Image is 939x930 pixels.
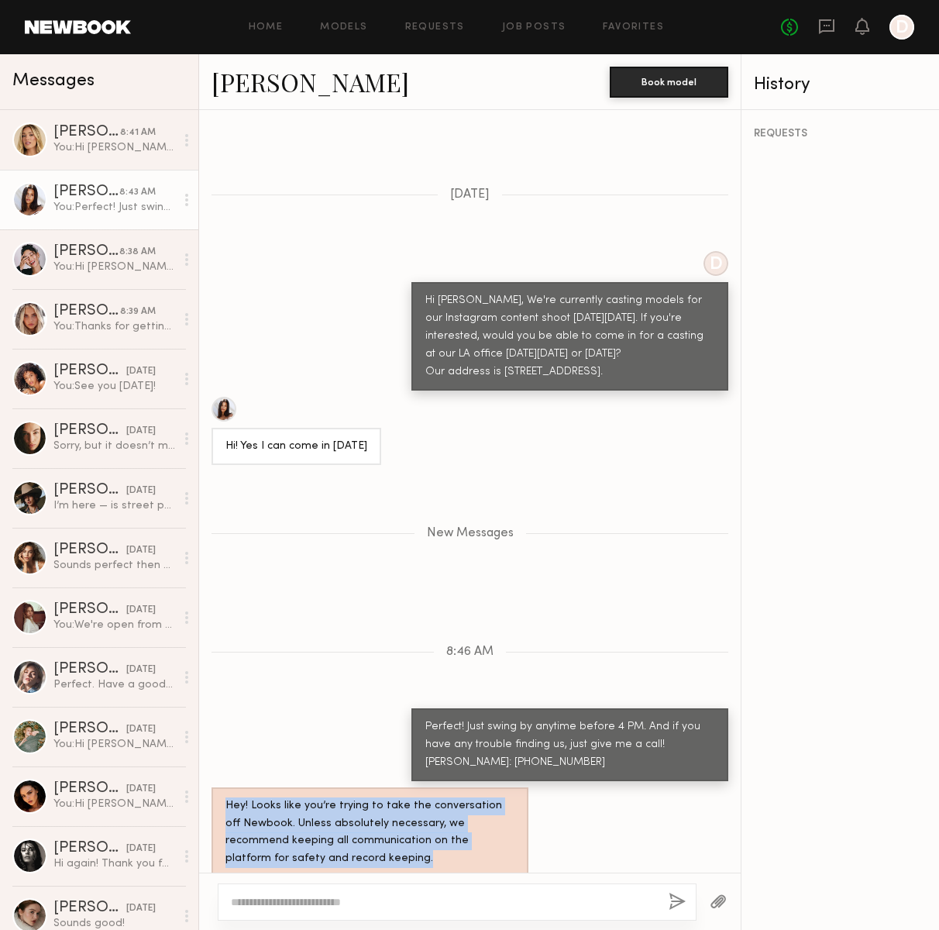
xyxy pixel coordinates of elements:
[126,722,156,737] div: [DATE]
[53,558,175,573] div: Sounds perfect then 💘
[53,737,175,752] div: You: Hi [PERSON_NAME]! We're currently casting models for a Spring shoot on either [DATE] or 24th...
[446,646,494,659] span: 8:46 AM
[610,74,728,88] a: Book model
[53,841,126,856] div: [PERSON_NAME]
[53,542,126,558] div: [PERSON_NAME]
[53,677,175,692] div: Perfect. Have a good weekend!
[53,319,175,334] div: You: Thanks for getting back to me! Totally understand — but if you happen to be back in town by ...
[53,184,119,200] div: [PERSON_NAME]
[126,842,156,856] div: [DATE]
[119,245,156,260] div: 8:38 AM
[120,126,156,140] div: 8:41 AM
[126,901,156,916] div: [DATE]
[126,663,156,677] div: [DATE]
[53,260,175,274] div: You: Hi [PERSON_NAME], Oh, I see! In that case, would you be able to come in for a casting [DATE]...
[126,782,156,797] div: [DATE]
[53,498,175,513] div: I’m here — is street parking okay?
[53,483,126,498] div: [PERSON_NAME]
[53,140,175,155] div: You: Hi [PERSON_NAME]! It would be about a 2-hour shoot [DATE]. You’re welcome to stop by for a c...
[53,618,175,632] div: You: We're open from 8AM-4PM!
[53,781,126,797] div: [PERSON_NAME]
[53,244,119,260] div: [PERSON_NAME]
[53,304,120,319] div: [PERSON_NAME]
[225,797,514,869] div: Hey! Looks like you’re trying to take the conversation off Newbook. Unless absolutely necessary, ...
[427,527,514,540] span: New Messages
[212,65,409,98] a: [PERSON_NAME]
[120,305,156,319] div: 8:39 AM
[53,797,175,811] div: You: Hi [PERSON_NAME]! Sorry we never had the chance to reach back to you. We're currently castin...
[53,363,126,379] div: [PERSON_NAME]
[53,901,126,916] div: [PERSON_NAME]
[53,439,175,453] div: Sorry, but it doesn’t make a difference to me whether it’s for a catalog or social media. my mini...
[320,22,367,33] a: Models
[405,22,465,33] a: Requests
[53,200,175,215] div: You: Perfect! Just swing by anytime before 4 PM. And if you have any trouble finding us, just giv...
[53,856,175,871] div: Hi again! Thank you for the details. My hourly rate is $150 for minimum of 4 hours per day. Pleas...
[889,15,914,40] a: D
[425,718,714,772] div: Perfect! Just swing by anytime before 4 PM. And if you have any trouble finding us, just give me ...
[53,722,126,737] div: [PERSON_NAME]
[53,125,120,140] div: [PERSON_NAME]
[126,364,156,379] div: [DATE]
[603,22,664,33] a: Favorites
[754,129,927,139] div: REQUESTS
[53,379,175,394] div: You: See you [DATE]!
[12,72,95,90] span: Messages
[450,188,490,201] span: [DATE]
[126,543,156,558] div: [DATE]
[53,423,126,439] div: [PERSON_NAME]
[126,603,156,618] div: [DATE]
[119,185,156,200] div: 8:43 AM
[53,602,126,618] div: [PERSON_NAME]
[126,424,156,439] div: [DATE]
[502,22,566,33] a: Job Posts
[126,484,156,498] div: [DATE]
[754,76,927,94] div: History
[610,67,728,98] button: Book model
[225,438,367,456] div: Hi! Yes I can come in [DATE]
[425,292,714,381] div: Hi [PERSON_NAME], We're currently casting models for our Instagram content shoot [DATE][DATE]. If...
[53,662,126,677] div: [PERSON_NAME]
[249,22,284,33] a: Home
